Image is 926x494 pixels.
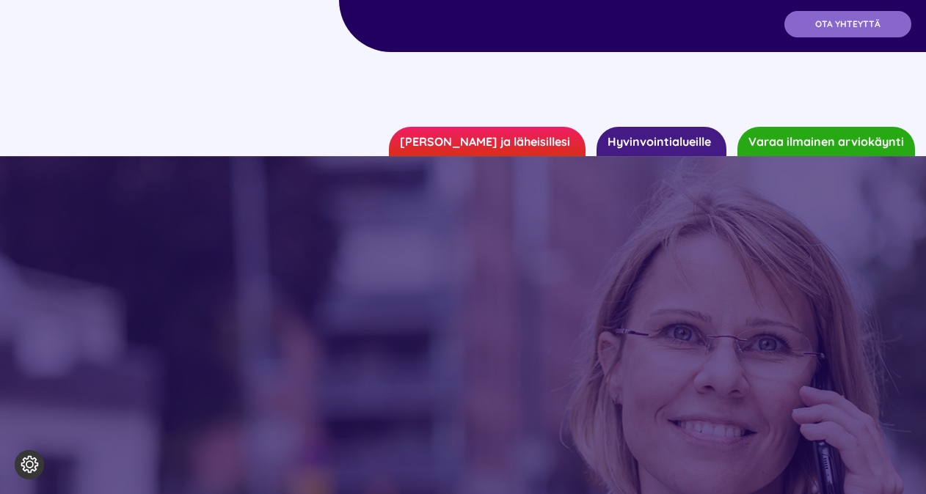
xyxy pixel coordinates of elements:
button: Evästeasetukset [15,450,44,479]
a: Hyvinvointialueille [597,127,726,156]
a: Varaa ilmainen arviokäynti [737,127,915,156]
span: OTA YHTEYTTÄ [815,19,881,29]
a: [PERSON_NAME] ja läheisillesi [389,127,586,156]
a: OTA YHTEYTTÄ [784,11,911,37]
